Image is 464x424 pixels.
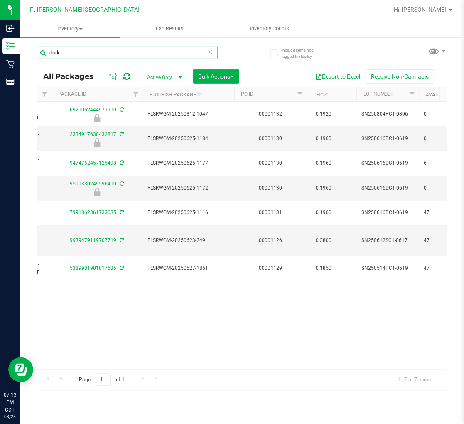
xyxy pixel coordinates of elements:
[6,60,15,68] inline-svg: Retail
[362,264,414,272] span: SN250514PC1-0519
[362,159,414,167] span: SN250616DC1-0619
[50,138,144,147] div: Newly Received
[394,6,448,13] span: Hi, [PERSON_NAME]!
[148,184,229,192] span: FLSRWGM-20250625-1172
[405,87,419,101] a: Filter
[424,264,456,272] span: 47
[37,47,218,59] input: Search Package ID, Item Name, SKU, Lot or Part Number...
[150,92,202,98] a: Flourish Package ID
[424,110,456,118] span: 0
[362,184,414,192] span: SN250616DC1-0619
[310,69,366,84] button: Export to Excel
[424,209,456,217] span: 47
[129,87,143,101] a: Filter
[366,69,435,84] button: Receive Non-Cannabis
[70,107,117,113] a: 6921062444973910
[72,374,132,387] span: Page of 1
[241,91,253,97] a: PO ID
[4,414,16,420] p: 08/25
[424,159,456,167] span: 6
[145,25,195,32] span: Lab Results
[148,110,229,118] span: FLSRWGM-20250812-1047
[148,209,229,217] span: FLSRWGM-20250625-1116
[220,20,320,37] a: Inventory Counts
[259,160,282,166] a: 00001130
[20,20,120,37] a: Inventory
[199,73,234,80] span: Bulk Actions
[96,374,111,387] input: 1
[312,207,336,219] span: 0.1960
[70,131,117,137] a: 2334917630432817
[312,157,336,169] span: 0.1960
[314,92,327,98] a: THC%
[363,91,393,97] a: Lot Number
[119,265,124,271] span: Sync from Compliance System
[6,78,15,86] inline-svg: Reports
[120,20,220,37] a: Lab Results
[424,135,456,143] span: 0
[208,47,214,57] span: Clear
[259,185,282,191] a: 00001130
[362,237,414,244] span: SN250612SC1-0617
[282,47,323,59] span: Include items not tagged for facility
[424,184,456,192] span: 0
[58,91,86,97] a: Package ID
[148,135,229,143] span: FLSRWGM-20250625-1184
[312,108,336,120] span: 0.1920
[259,111,282,117] a: 00001132
[20,25,120,32] span: Inventory
[70,181,117,187] a: 9511330249596410
[259,136,282,141] a: 00001130
[312,262,336,274] span: 0.1850
[119,160,124,166] span: Sync from Compliance System
[30,6,140,13] span: Ft [PERSON_NAME][GEOGRAPHIC_DATA]
[38,87,52,101] a: Filter
[312,182,336,194] span: 0.1960
[70,265,117,271] a: 5389981901817535
[50,114,144,122] div: Newly Received
[424,237,456,244] span: 47
[8,357,33,382] iframe: Resource center
[43,72,102,81] span: All Packages
[70,210,117,215] a: 7991862361733035
[4,392,16,414] p: 07:13 PM CDT
[119,131,124,137] span: Sync from Compliance System
[259,237,282,243] a: 00001126
[119,107,124,113] span: Sync from Compliance System
[148,237,229,244] span: FLSRWGM-20250623-249
[426,92,451,98] a: Available
[312,234,336,247] span: 0.3800
[239,25,300,32] span: Inventory Counts
[259,210,282,215] a: 00001131
[193,69,239,84] button: Bulk Actions
[119,210,124,215] span: Sync from Compliance System
[293,87,307,101] a: Filter
[312,133,336,145] span: 0.1960
[50,188,144,196] div: Newly Received
[119,181,124,187] span: Sync from Compliance System
[119,237,124,243] span: Sync from Compliance System
[148,264,229,272] span: FLSRWGM-20250527-1851
[70,160,117,166] a: 9474762457125498
[259,265,282,271] a: 00001129
[148,159,229,167] span: FLSRWGM-20250625-1177
[391,374,438,386] span: 1 - 7 of 7 items
[6,42,15,50] inline-svg: Inventory
[362,135,414,143] span: SN250616DC1-0619
[362,209,414,217] span: SN250616DC1-0619
[362,110,414,118] span: SN250804PC1-0806
[70,237,117,243] a: 9939479119707719
[6,24,15,32] inline-svg: Inbound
